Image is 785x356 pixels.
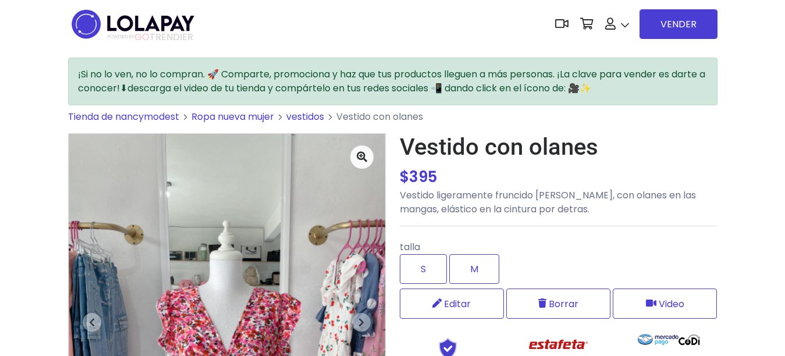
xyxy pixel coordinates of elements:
span: ¡Si no lo ven, no lo compran. 🚀 Comparte, promociona y haz que tus productos lleguen a más person... [78,67,705,95]
span: Editar [444,297,471,311]
img: logo [68,6,198,42]
a: Ropa nueva mujer [191,110,274,123]
span: TRENDIER [108,32,193,42]
span: POWERED BY [108,34,134,40]
a: vestidos [286,110,324,123]
div: $ [400,166,717,188]
h1: Vestido con olanes [400,133,717,161]
button: Video [613,289,717,319]
p: Vestido ligeramente fruncido [PERSON_NAME], con olanes en las mangas, elástico en la cintura por ... [400,188,717,216]
span: Vestido con olanes [336,110,423,123]
a: Editar [400,289,504,319]
a: VENDER [640,9,717,39]
span: GO [134,30,150,44]
button: Borrar [506,289,610,319]
nav: breadcrumb [68,110,717,133]
a: Tienda de nancymodest [68,110,179,123]
label: S [400,254,447,284]
div: talla [400,236,717,289]
span: Borrar [549,297,578,311]
img: Codi Logo [679,328,700,351]
span: 395 [409,166,437,187]
label: M [449,254,499,284]
span: Video [659,297,684,311]
img: Mercado Pago Logo [638,328,679,351]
